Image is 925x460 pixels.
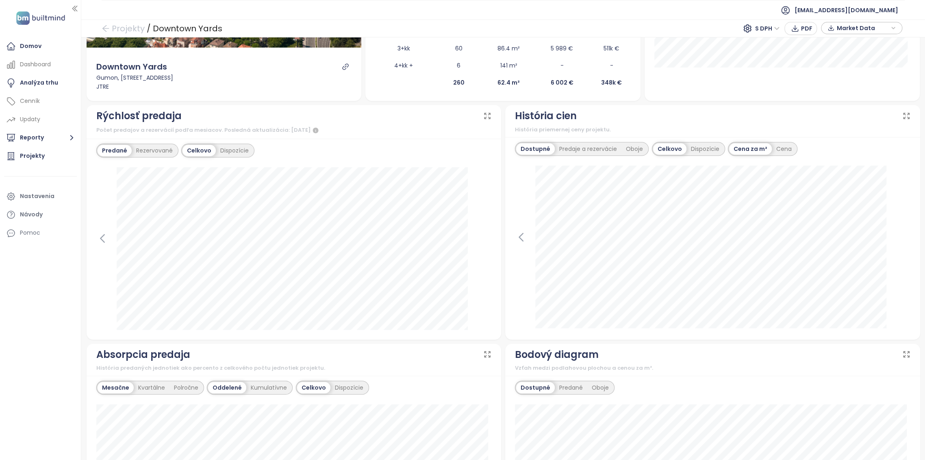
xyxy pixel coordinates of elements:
[96,108,182,124] div: Rýchlosť predaja
[96,61,167,73] div: Downtown Yards
[20,41,41,51] div: Domov
[729,143,772,155] div: Cena za m²
[20,96,40,106] div: Cenník
[98,145,132,156] div: Predané
[169,382,203,393] div: Polročne
[432,57,486,74] td: 6
[601,78,622,87] b: 348k €
[4,130,77,146] button: Reporty
[4,225,77,241] div: Pomoc
[20,209,43,220] div: Návody
[20,114,40,124] div: Updaty
[801,24,812,33] span: PDF
[134,382,169,393] div: Kvartálne
[4,188,77,205] a: Nastavenia
[246,382,291,393] div: Kumulatívne
[551,44,573,52] span: 5 989 €
[4,93,77,109] a: Cenník
[20,151,45,161] div: Projekty
[102,21,145,36] a: arrow-left Projekty
[20,191,54,201] div: Nastavenia
[555,382,587,393] div: Predané
[515,126,910,134] div: História priemernej ceny projektu.
[4,148,77,164] a: Projekty
[453,78,465,87] b: 260
[515,364,910,372] div: Vzťah medzi podlahovou plochou a cenou za m².
[516,143,555,155] div: Dostupné
[96,126,492,135] div: Počet predajov a rezervácií podľa mesiacov. Posledná aktualizácia: [DATE]
[621,143,647,155] div: Oboje
[486,57,532,74] td: 141 m²
[20,59,51,70] div: Dashboard
[555,143,621,155] div: Predaje a rezervácie
[375,40,432,57] td: 3+kk
[96,73,352,82] div: Gumon, [STREET_ADDRESS]
[486,40,532,57] td: 86.4 m²
[4,57,77,73] a: Dashboard
[20,78,58,88] div: Analýza trhu
[516,382,555,393] div: Dostupné
[102,24,110,33] span: arrow-left
[330,382,368,393] div: Dispozície
[515,108,577,124] div: História cien
[4,75,77,91] a: Analýza trhu
[96,82,352,91] div: JTRE
[610,61,613,70] span: -
[784,22,817,35] button: PDF
[825,22,898,34] div: button
[297,382,330,393] div: Celkovo
[772,143,796,155] div: Cena
[98,382,134,393] div: Mesačne
[96,364,492,372] div: História predaných jednotiek ako percento z celkového počtu jednotiek projektu.
[432,40,486,57] td: 60
[560,61,563,70] span: -
[96,347,190,362] div: Absorpcia predaja
[153,21,222,36] div: Downtown Yards
[182,145,216,156] div: Celkovo
[147,21,151,36] div: /
[755,22,780,35] span: S DPH
[342,63,349,70] a: link
[4,111,77,128] a: Updaty
[4,38,77,55] a: Domov
[4,207,77,223] a: Návody
[14,10,67,26] img: logo
[132,145,177,156] div: Rezervované
[375,57,432,74] td: 4+kk +
[550,78,573,87] b: 6 002 €
[497,78,520,87] b: 62.4 m²
[836,22,889,34] span: Market Data
[587,382,613,393] div: Oboje
[515,347,599,362] div: Bodový diagram
[604,44,619,52] span: 511k €
[20,228,40,238] div: Pomoc
[216,145,253,156] div: Dispozície
[653,143,686,155] div: Celkovo
[208,382,246,393] div: Oddelené
[686,143,724,155] div: Dispozície
[795,0,898,20] span: [EMAIL_ADDRESS][DOMAIN_NAME]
